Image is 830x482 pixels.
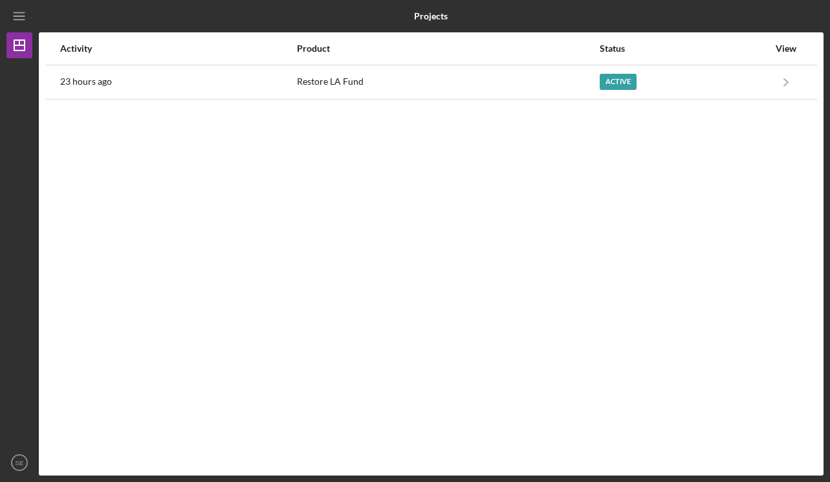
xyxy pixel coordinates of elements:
div: Activity [60,43,296,54]
div: Restore LA Fund [297,66,598,98]
div: Product [297,43,598,54]
time: 2025-10-10 12:22 [60,76,112,87]
b: Projects [414,11,448,21]
text: SE [16,459,24,466]
div: Status [600,43,769,54]
button: SE [6,450,32,476]
div: View [770,43,802,54]
div: Active [600,74,637,90]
